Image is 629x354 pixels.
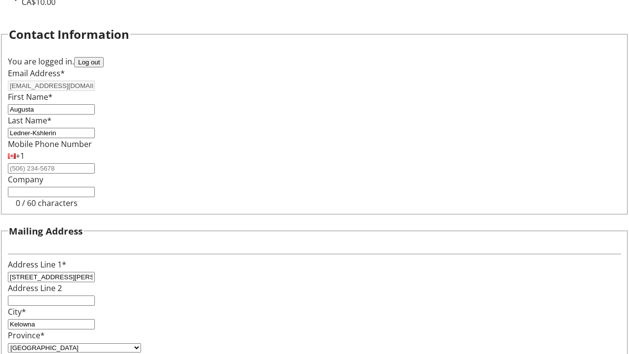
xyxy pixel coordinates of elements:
label: Mobile Phone Number [8,139,92,149]
tr-character-limit: 0 / 60 characters [16,198,78,208]
h3: Mailing Address [9,224,83,238]
label: Address Line 2 [8,283,62,294]
h2: Contact Information [9,26,129,43]
label: Address Line 1* [8,259,66,270]
label: City* [8,306,26,317]
label: Email Address* [8,68,65,79]
label: Company [8,174,43,185]
label: Province* [8,330,45,341]
input: (506) 234-5678 [8,163,95,174]
div: You are logged in. [8,56,621,67]
input: City [8,319,95,329]
button: Log out [74,57,104,67]
label: Last Name* [8,115,52,126]
input: Address [8,272,95,282]
label: First Name* [8,91,53,102]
